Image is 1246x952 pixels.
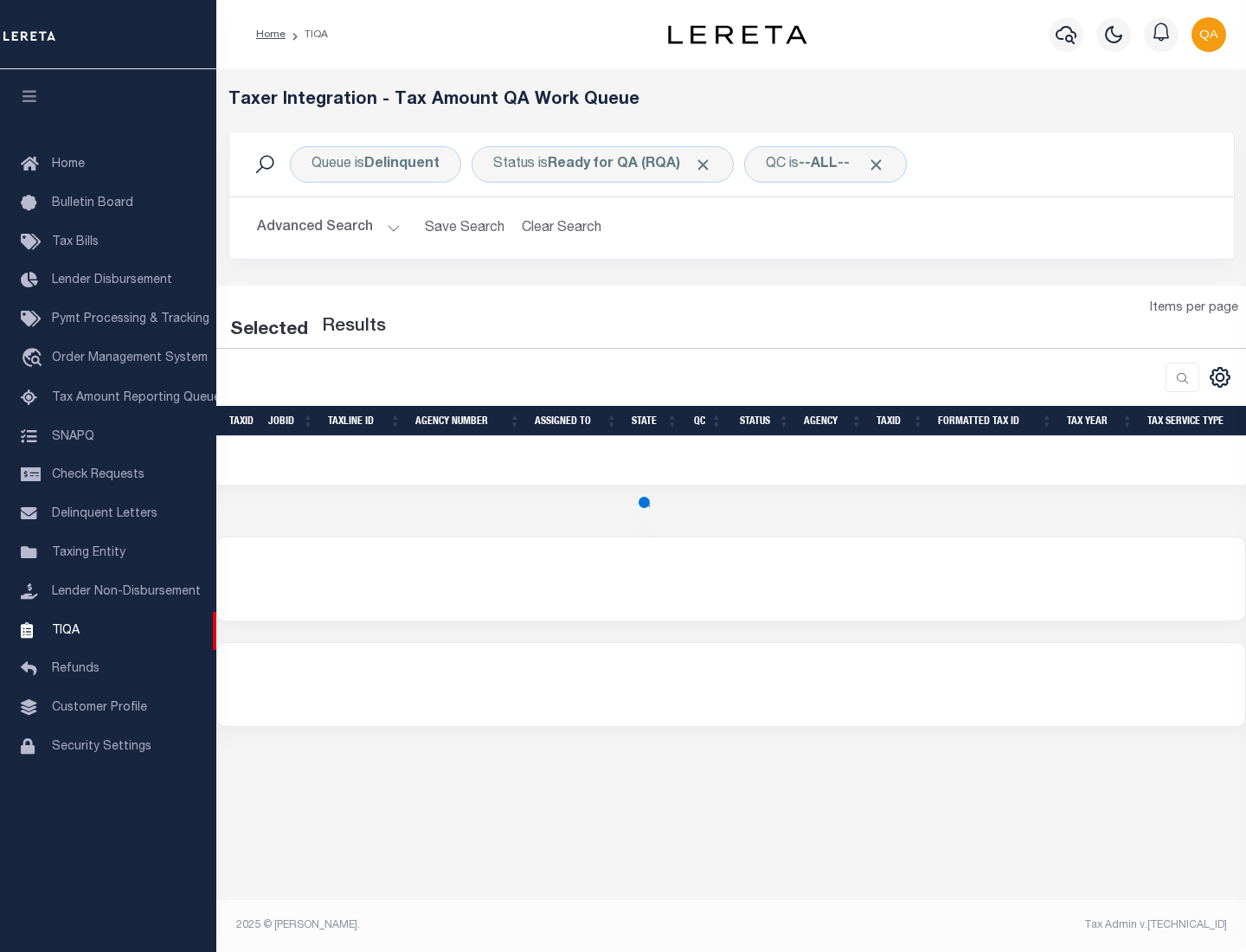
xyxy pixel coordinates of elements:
[286,27,328,42] li: TIQA
[52,274,172,286] span: Lender Disbursement
[257,211,401,245] button: Advanced Search
[228,90,1235,111] h5: Taxer Integration - Tax Amount QA Work Queue
[290,146,461,183] div: Click to Edit
[548,158,712,171] b: Ready for QA (RQA)
[797,406,870,436] th: Agency
[1060,406,1140,436] th: Tax Year
[528,406,625,436] th: Assigned To
[414,211,515,245] button: Save Search
[52,352,208,364] span: Order Management System
[408,406,528,436] th: Agency Number
[230,317,308,344] div: Selected
[52,392,221,404] span: Tax Amount Reporting Queue
[52,508,157,520] span: Delinquent Letters
[685,406,729,436] th: QC
[256,29,286,40] a: Home
[668,25,806,44] img: logo-dark.svg
[261,406,321,436] th: JobID
[223,917,732,933] div: 2025 © [PERSON_NAME].
[52,197,133,209] span: Bulletin Board
[870,406,931,436] th: TaxID
[744,146,907,183] div: Click to Edit
[21,348,48,370] i: travel_explore
[52,663,100,675] span: Refunds
[1150,299,1238,318] span: Items per page
[744,917,1227,933] div: Tax Admin v.[TECHNICAL_ID]
[52,702,147,714] span: Customer Profile
[694,156,712,174] span: Click to Remove
[52,158,85,170] span: Home
[52,586,201,598] span: Lender Non-Disbursement
[222,406,261,436] th: TaxID
[472,146,734,183] div: Click to Edit
[52,741,151,753] span: Security Settings
[52,313,209,325] span: Pymt Processing & Tracking
[322,313,386,341] label: Results
[52,547,125,559] span: Taxing Entity
[515,211,609,245] button: Clear Search
[321,406,408,436] th: TaxLine ID
[52,430,94,442] span: SNAPQ
[931,406,1060,436] th: Formatted Tax ID
[1191,17,1226,52] img: svg+xml;base64,PHN2ZyB4bWxucz0iaHR0cDovL3d3dy53My5vcmcvMjAwMC9zdmciIHBvaW50ZXItZXZlbnRzPSJub25lIi...
[52,624,80,636] span: TIQA
[625,406,685,436] th: State
[729,406,797,436] th: Status
[52,236,99,248] span: Tax Bills
[52,469,145,481] span: Check Requests
[799,158,850,171] b: --ALL--
[867,156,885,174] span: Click to Remove
[364,158,440,171] b: Delinquent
